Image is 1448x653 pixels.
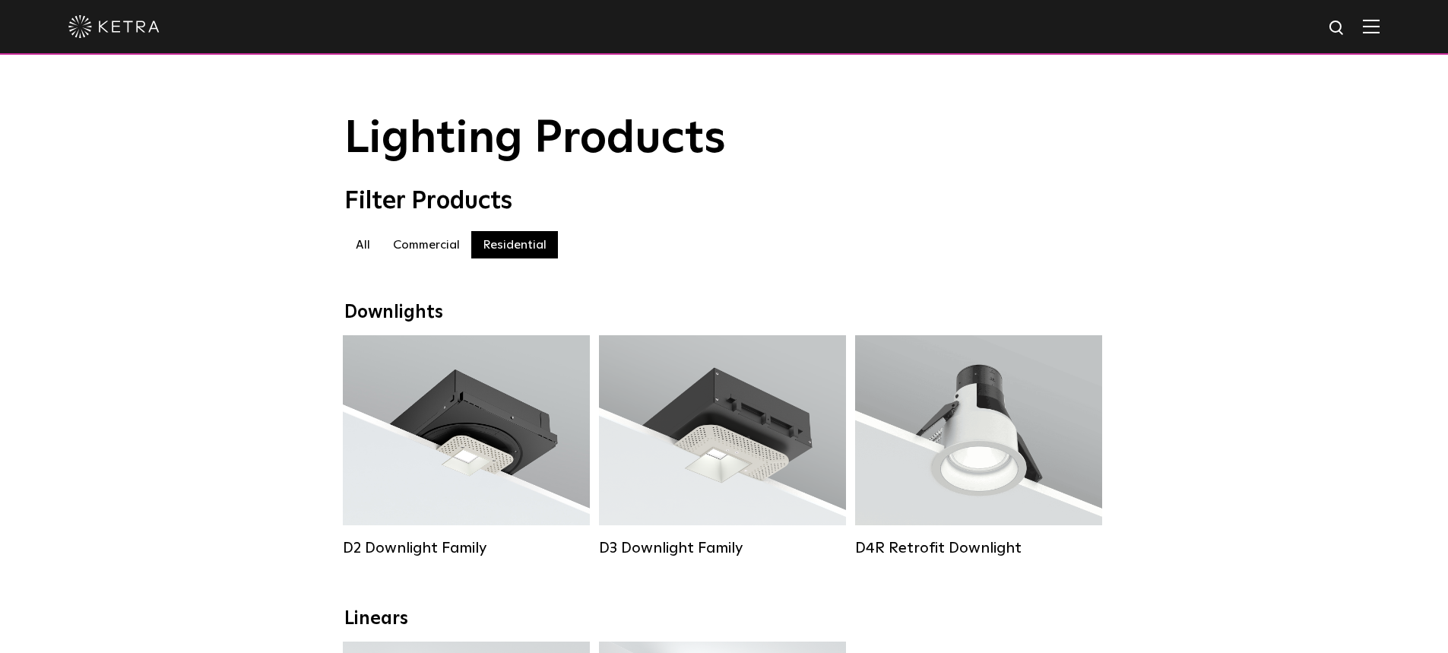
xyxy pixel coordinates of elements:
div: Linears [344,608,1104,630]
div: D2 Downlight Family [343,539,590,557]
img: ketra-logo-2019-white [68,15,160,38]
label: Commercial [382,231,471,258]
img: search icon [1328,19,1347,38]
a: D4R Retrofit Downlight Lumen Output:800Colors:White / BlackBeam Angles:15° / 25° / 40° / 60°Watta... [855,335,1102,557]
span: Lighting Products [344,116,726,162]
label: All [344,231,382,258]
a: D3 Downlight Family Lumen Output:700 / 900 / 1100Colors:White / Black / Silver / Bronze / Paintab... [599,335,846,557]
div: Filter Products [344,187,1104,216]
div: D3 Downlight Family [599,539,846,557]
div: D4R Retrofit Downlight [855,539,1102,557]
label: Residential [471,231,558,258]
img: Hamburger%20Nav.svg [1363,19,1380,33]
a: D2 Downlight Family Lumen Output:1200Colors:White / Black / Gloss Black / Silver / Bronze / Silve... [343,335,590,557]
div: Downlights [344,302,1104,324]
